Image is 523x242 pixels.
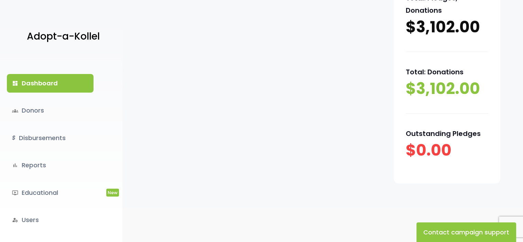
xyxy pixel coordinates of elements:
span: New [106,189,119,197]
p: $3,102.00 [406,78,488,99]
a: Adopt-a-Kollel [23,20,100,53]
a: dashboardDashboard [7,74,94,93]
i: bar_chart [12,162,18,168]
p: Outstanding Pledges [406,127,488,140]
i: ondemand_video [12,190,18,196]
a: manage_accountsUsers [7,211,94,229]
i: dashboard [12,80,18,86]
span: groups [12,108,18,114]
p: $3,102.00 [406,17,488,38]
p: Total: Donations [406,66,488,78]
a: bar_chartReports [7,156,94,175]
p: Adopt-a-Kollel [27,28,100,45]
i: manage_accounts [12,217,18,223]
a: groupsDonors [7,101,94,120]
i: $ [12,133,15,143]
button: Contact campaign support [416,222,516,242]
p: $0.00 [406,140,488,161]
a: ondemand_videoEducationalNew [7,183,94,202]
a: $Disbursements [7,129,94,147]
